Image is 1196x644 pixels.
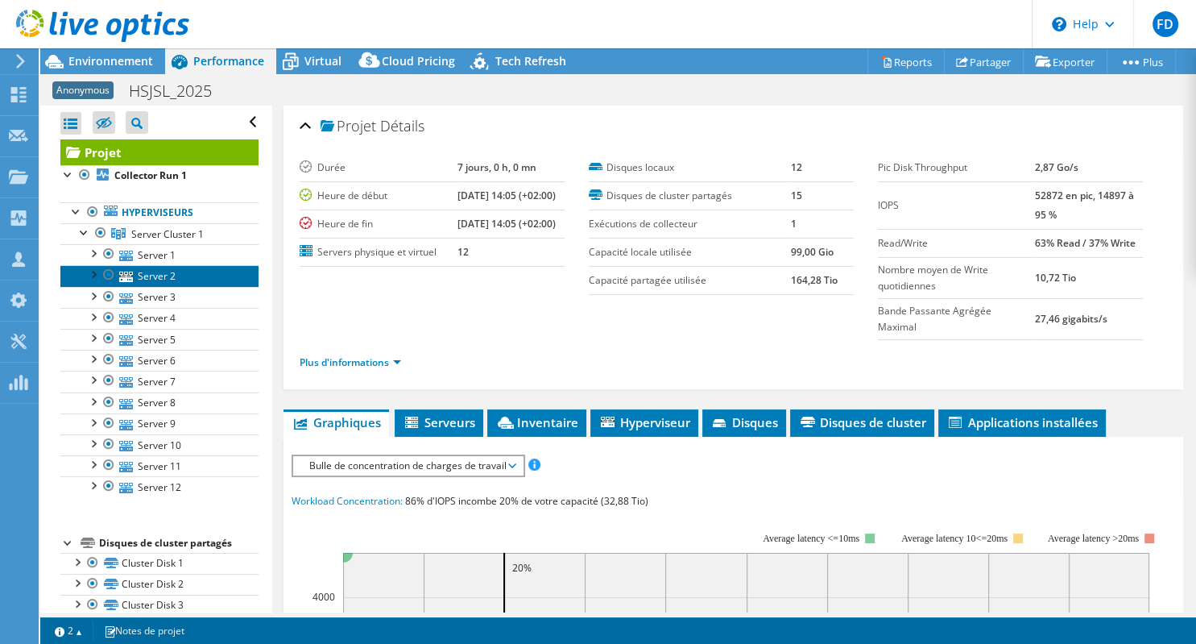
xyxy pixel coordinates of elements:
b: [DATE] 14:05 (+02:00) [457,189,556,202]
label: Servers physique et virtuel [300,244,457,260]
b: 10,72 Tio [1035,271,1076,285]
a: Exporter [1023,49,1107,74]
label: Nombre moyen de Write quotidiennes [878,262,1035,294]
a: Server 11 [60,455,259,476]
b: 27,46 gigabits/s [1035,312,1107,326]
a: Server 8 [60,393,259,413]
label: Disques locaux [589,160,791,176]
label: Durée [300,160,457,176]
label: Heure de fin [300,216,457,232]
svg: \n [1052,17,1066,31]
span: Détails [380,116,424,135]
tspan: Average latency <=10ms [763,533,859,544]
a: 2 [43,621,93,641]
a: Server 5 [60,329,259,350]
span: Applications installées [946,414,1098,430]
text: 20% [512,561,532,575]
a: Server 9 [60,413,259,434]
a: Server 6 [60,350,259,371]
b: 52872 en pic, 14897 à 95 % [1035,189,1134,222]
b: Collector Run 1 [114,168,187,182]
b: 63% Read / 37% Write [1035,236,1136,250]
label: IOPS [878,197,1035,214]
span: Tech Refresh [495,53,566,69]
span: Hyperviseur [598,414,690,430]
label: Capacité locale utilisée [589,244,791,260]
text: 4000 [312,590,335,604]
span: FD [1153,11,1178,37]
b: 12 [457,245,469,259]
label: Heure de début [300,188,457,204]
tspan: Average latency 10<=20ms [901,533,1008,544]
a: Cluster Disk 3 [60,595,259,616]
span: Anonymous [52,81,114,99]
label: Bande Passante Agrégée Maximal [878,303,1035,335]
span: Serveurs [403,414,475,430]
a: Server 4 [60,308,259,329]
a: Server 7 [60,371,259,392]
span: Disques [710,414,778,430]
label: Exécutions de collecteur [589,216,791,232]
a: Server 1 [60,244,259,265]
label: Read/Write [878,235,1035,251]
span: Environnement [68,53,153,69]
span: Workload Concentration: [292,494,403,508]
label: Capacité partagée utilisée [589,272,791,289]
span: Graphiques [292,414,381,430]
b: [DATE] 14:05 (+02:00) [457,217,556,231]
a: Collector Run 1 [60,165,259,186]
a: Plus [1107,49,1176,74]
b: 12 [791,160,802,174]
span: Projet [321,118,376,135]
span: Disques de cluster [798,414,926,430]
b: 15 [791,189,802,202]
a: Server 3 [60,287,259,308]
text: Average latency >20ms [1048,533,1139,544]
b: 7 jours, 0 h, 0 mn [457,160,536,174]
a: Plus d'informations [300,355,401,369]
b: 2,87 Go/s [1035,160,1078,174]
span: 86% d'IOPS incombe 20% de votre capacité (32,88 Tio) [405,494,648,508]
a: Reports [867,49,945,74]
a: Notes de projet [93,621,196,641]
h1: HSJSL_2025 [122,82,237,100]
label: Disques de cluster partagés [589,188,791,204]
a: Cluster Disk 2 [60,574,259,595]
a: Partager [944,49,1024,74]
a: Projet [60,139,259,165]
div: Disques de cluster partagés [99,534,259,553]
b: 1 [791,217,797,231]
span: Inventaire [495,414,578,430]
span: Performance [193,53,264,69]
label: Pic Disk Throughput [878,160,1035,176]
a: Server Cluster 1 [60,223,259,244]
a: Hyperviseurs [60,202,259,223]
b: 164,28 Tio [791,273,838,287]
a: Server 12 [60,476,259,497]
b: 99,00 Gio [791,245,834,259]
a: Server 10 [60,434,259,455]
a: Server 2 [60,265,259,286]
span: Bulle de concentration de charges de travail [301,456,515,476]
a: Cluster Disk 1 [60,553,259,574]
span: Cloud Pricing [382,53,455,69]
span: Server Cluster 1 [131,227,204,241]
span: Virtual [304,53,341,69]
